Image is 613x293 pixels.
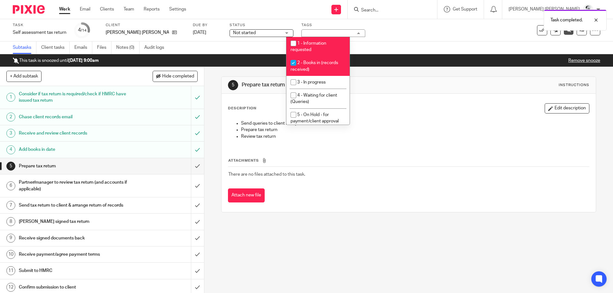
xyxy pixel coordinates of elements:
div: Instructions [559,83,589,88]
div: 4 [78,26,87,34]
a: Notes (0) [116,41,140,54]
h1: Receive and review client records [19,128,129,138]
p: Task completed. [550,17,583,23]
a: Client tasks [41,41,70,54]
a: Subtasks [13,41,36,54]
div: 7 [6,201,15,210]
img: Mass_2025.jpg [583,4,593,15]
span: Attachments [228,159,259,162]
div: 4 [6,145,15,154]
h1: Chase client records email [19,112,129,122]
label: Task [13,23,66,28]
span: There are no files attached to this task. [228,172,305,177]
span: Hide completed [162,74,194,79]
p: Prepare tax return [241,127,589,133]
div: 5 [6,162,15,171]
h1: Prepare tax return [242,82,422,88]
a: Team [124,6,134,12]
div: 3 [6,129,15,138]
h1: Submit to HMRC [19,266,129,275]
h1: Consider if tax return is required/check if HMRC have issued tax return [19,89,129,106]
div: 5 [228,80,238,90]
div: 2 [6,113,15,121]
a: Work [59,6,70,12]
label: Due by [193,23,222,28]
p: Send queries to client if required [241,120,589,127]
a: Remove snooze [568,58,600,63]
div: 1 [6,93,15,102]
div: 9 [6,234,15,243]
span: Not started [233,31,256,35]
small: /14 [81,29,87,32]
div: 11 [6,266,15,275]
span: 5 - On Hold - for payment/client approval [291,113,339,124]
h1: Receive payment/agree payment terms [19,250,129,259]
p: [PERSON_NAME] [PERSON_NAME] [106,29,169,36]
a: Audit logs [144,41,169,54]
h1: Confirm submission to client [19,282,129,292]
a: Files [97,41,111,54]
div: Self assessment tax return [13,29,66,36]
span: 4 - Waiting for client (Queries) [291,93,337,104]
div: 12 [6,283,15,292]
a: Emails [74,41,92,54]
label: Client [106,23,185,28]
button: Attach new file [228,188,265,203]
h1: Receive signed documents back [19,233,129,243]
h1: [PERSON_NAME] signed tax return [19,217,129,226]
span: 2 - Books in (records received) [291,61,338,72]
h1: Partner/manager to review tax return (and accounts if applicable) [19,178,129,194]
button: Hide completed [153,71,198,82]
button: + Add subtask [6,71,42,82]
p: This task is snoozed until [13,57,99,64]
button: Edit description [545,103,589,114]
label: Tags [301,23,365,28]
img: Pixie [13,5,45,14]
a: Clients [100,6,114,12]
p: Description [228,106,256,111]
span: 1 - Information requested [291,41,326,52]
p: Review tax return [241,133,589,140]
div: 10 [6,250,15,259]
span: [DATE] [193,30,206,35]
a: Email [80,6,90,12]
label: Status [230,23,293,28]
h1: Add books in date [19,145,129,154]
a: Settings [169,6,186,12]
span: 3 - In progress [297,80,326,84]
div: 6 [6,181,15,190]
b: [DATE] 9:00am [68,58,99,63]
a: Reports [144,6,160,12]
h1: Prepare tax return [19,161,129,171]
div: 8 [6,217,15,226]
h1: Send tax return to client & arrange return of records [19,201,129,210]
